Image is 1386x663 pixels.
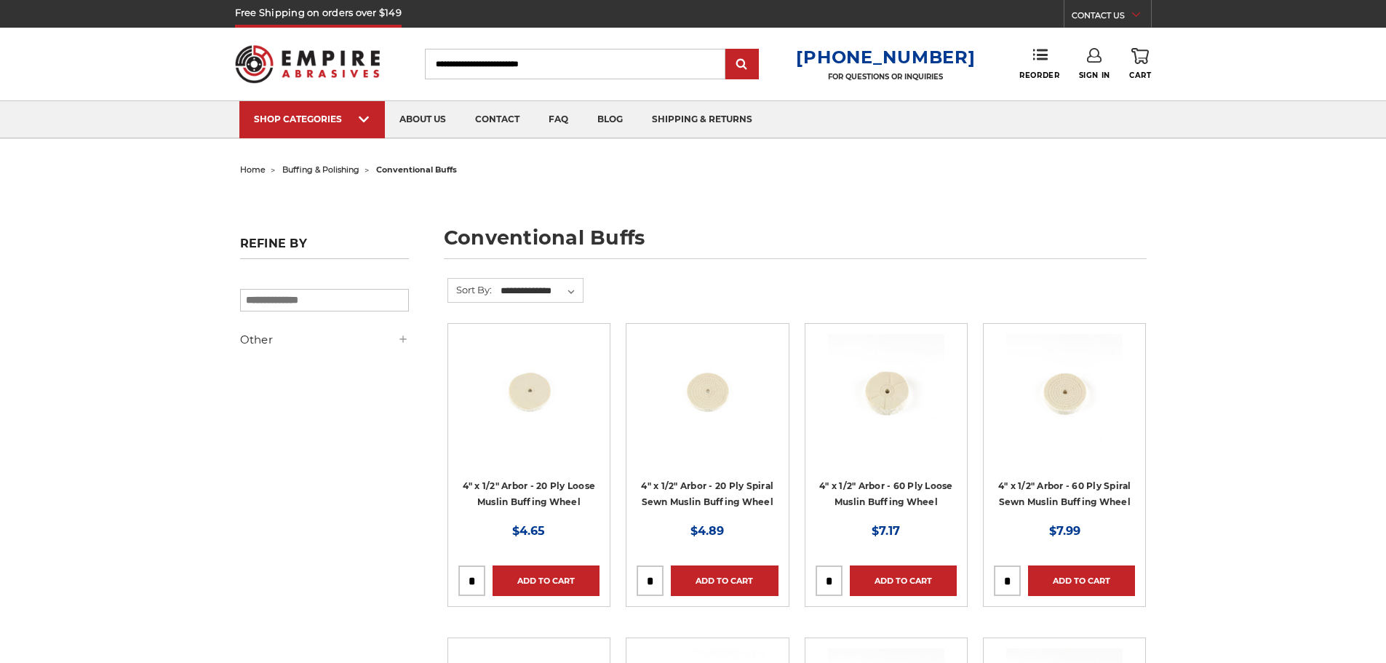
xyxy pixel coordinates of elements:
select: Sort By: [498,280,583,302]
span: $7.99 [1049,524,1080,538]
img: 4 inch muslin buffing wheel spiral sewn 60 ply [1006,334,1123,450]
a: Add to Cart [493,565,600,596]
a: 4" x 1/2" Arbor - 60 Ply Loose Muslin Buffing Wheel [816,334,957,475]
a: Add to Cart [671,565,778,596]
span: conventional buffs [376,164,457,175]
h5: Other [240,331,409,349]
span: Reorder [1019,71,1059,80]
a: small buffing wheel 4 inch 20 ply muslin cotton [458,334,600,475]
a: [PHONE_NUMBER] [796,47,975,68]
a: shipping & returns [637,101,767,138]
img: 4" x 1/2" Arbor - 60 Ply Loose Muslin Buffing Wheel [828,334,944,450]
img: Empire Abrasives [235,36,381,92]
a: 4" x 1/2" Arbor - 60 Ply Loose Muslin Buffing Wheel [819,480,953,508]
a: 4" x 1/2" Arbor - 20 Ply Loose Muslin Buffing Wheel [463,480,596,508]
a: CONTACT US [1072,7,1151,28]
a: 4" x 1/2" Arbor - 60 Ply Spiral Sewn Muslin Buffing Wheel [998,480,1131,508]
span: Sign In [1079,71,1110,80]
h5: Refine by [240,237,409,259]
img: small buffing wheel 4 inch 20 ply muslin cotton [471,334,587,450]
a: Cart [1129,48,1151,80]
a: home [240,164,266,175]
span: $4.65 [512,524,545,538]
a: 4" x 1/2" Arbor - 20 Ply Spiral Sewn Muslin Buffing Wheel [641,480,773,508]
span: Cart [1129,71,1151,80]
a: Add to Cart [850,565,957,596]
a: faq [534,101,583,138]
a: Reorder [1019,48,1059,79]
a: about us [385,101,461,138]
a: blog [583,101,637,138]
a: 4 inch spiral sewn 20 ply conventional buffing wheel [637,334,778,475]
input: Submit [728,50,757,79]
img: 4 inch spiral sewn 20 ply conventional buffing wheel [649,334,765,450]
a: Add to Cart [1028,565,1135,596]
span: $7.17 [872,524,900,538]
span: $4.89 [690,524,724,538]
a: 4 inch muslin buffing wheel spiral sewn 60 ply [994,334,1135,475]
div: SHOP CATEGORIES [254,114,370,124]
p: FOR QUESTIONS OR INQUIRIES [796,72,975,82]
a: buffing & polishing [282,164,359,175]
label: Sort By: [448,279,492,301]
a: contact [461,101,534,138]
h1: conventional buffs [444,228,1147,259]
